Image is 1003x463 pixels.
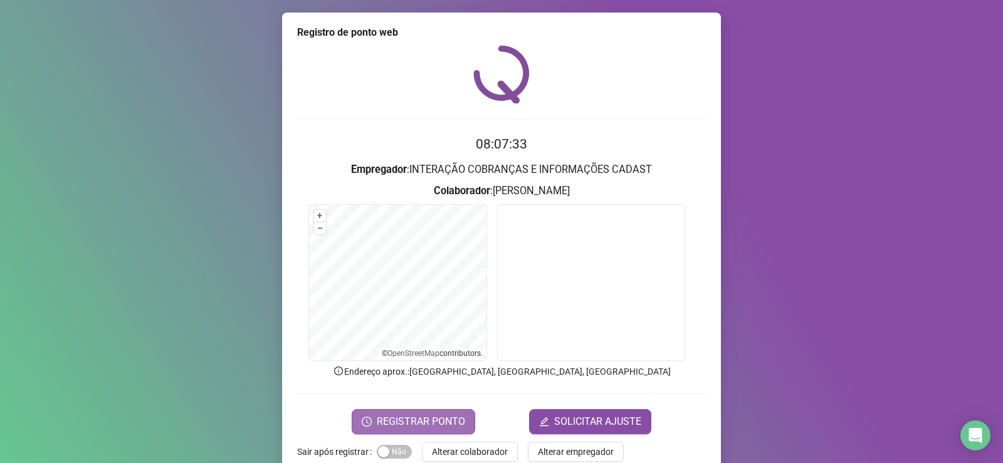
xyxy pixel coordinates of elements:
[960,420,990,450] div: Open Intercom Messenger
[297,162,706,178] h3: : INTERAÇÃO COBRANÇAS E INFORMAÇÕES CADAST
[362,417,372,427] span: clock-circle
[297,365,706,378] p: Endereço aprox. : [GEOGRAPHIC_DATA], [GEOGRAPHIC_DATA], [GEOGRAPHIC_DATA]
[352,409,475,434] button: REGISTRAR PONTO
[476,137,527,152] time: 08:07:33
[382,349,483,358] li: © contributors.
[297,442,377,462] label: Sair após registrar
[297,25,706,40] div: Registro de ponto web
[529,409,651,434] button: editSOLICITAR AJUSTE
[473,45,530,103] img: QRPoint
[377,414,465,429] span: REGISTRAR PONTO
[528,442,624,462] button: Alterar empregador
[333,365,344,377] span: info-circle
[434,185,490,197] strong: Colaborador
[554,414,641,429] span: SOLICITAR AJUSTE
[422,442,518,462] button: Alterar colaborador
[314,222,326,234] button: –
[351,164,407,175] strong: Empregador
[297,183,706,199] h3: : [PERSON_NAME]
[538,445,614,459] span: Alterar empregador
[314,210,326,222] button: +
[432,445,508,459] span: Alterar colaborador
[387,349,439,358] a: OpenStreetMap
[539,417,549,427] span: edit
